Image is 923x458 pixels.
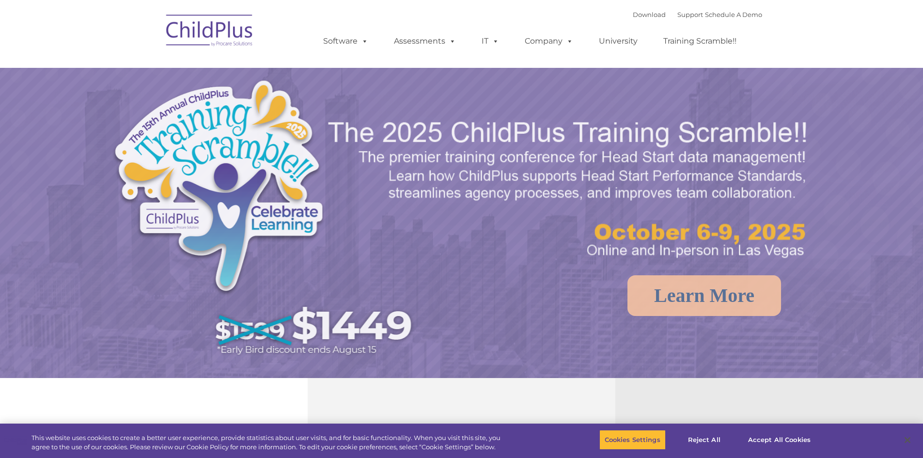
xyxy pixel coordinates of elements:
[897,429,918,451] button: Close
[31,433,508,452] div: This website uses cookies to create a better user experience, provide statistics about user visit...
[472,32,509,51] a: IT
[633,11,762,18] font: |
[313,32,378,51] a: Software
[743,430,816,450] button: Accept All Cookies
[677,11,703,18] a: Support
[161,8,258,56] img: ChildPlus by Procare Solutions
[633,11,666,18] a: Download
[627,275,781,316] a: Learn More
[589,32,647,51] a: University
[674,430,735,450] button: Reject All
[384,32,466,51] a: Assessments
[654,32,746,51] a: Training Scramble!!
[599,430,666,450] button: Cookies Settings
[515,32,583,51] a: Company
[705,11,762,18] a: Schedule A Demo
